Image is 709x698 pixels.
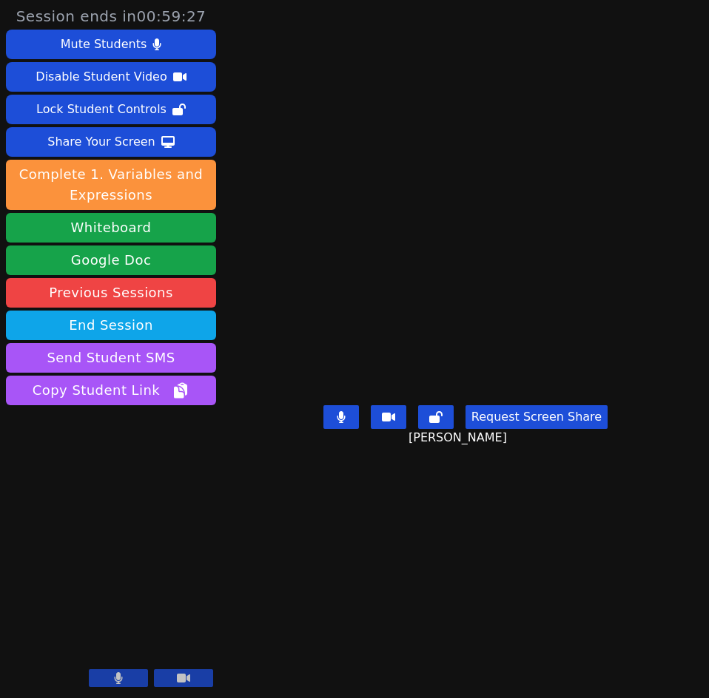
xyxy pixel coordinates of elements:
[6,278,216,308] a: Previous Sessions
[36,65,167,89] div: Disable Student Video
[16,6,206,27] span: Session ends in
[6,30,216,59] button: Mute Students
[466,405,608,429] button: Request Screen Share
[47,130,155,154] div: Share Your Screen
[33,380,189,401] span: Copy Student Link
[6,245,216,275] a: Google Doc
[61,33,147,56] div: Mute Students
[6,343,216,373] button: Send Student SMS
[6,213,216,243] button: Whiteboard
[6,160,216,210] button: Complete 1. Variables and Expressions
[6,127,216,157] button: Share Your Screen
[36,98,167,121] div: Lock Student Controls
[6,95,216,124] button: Lock Student Controls
[6,311,216,340] button: End Session
[137,7,206,25] time: 00:59:27
[6,62,216,92] button: Disable Student Video
[409,429,511,447] span: [PERSON_NAME]
[6,376,216,405] button: Copy Student Link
